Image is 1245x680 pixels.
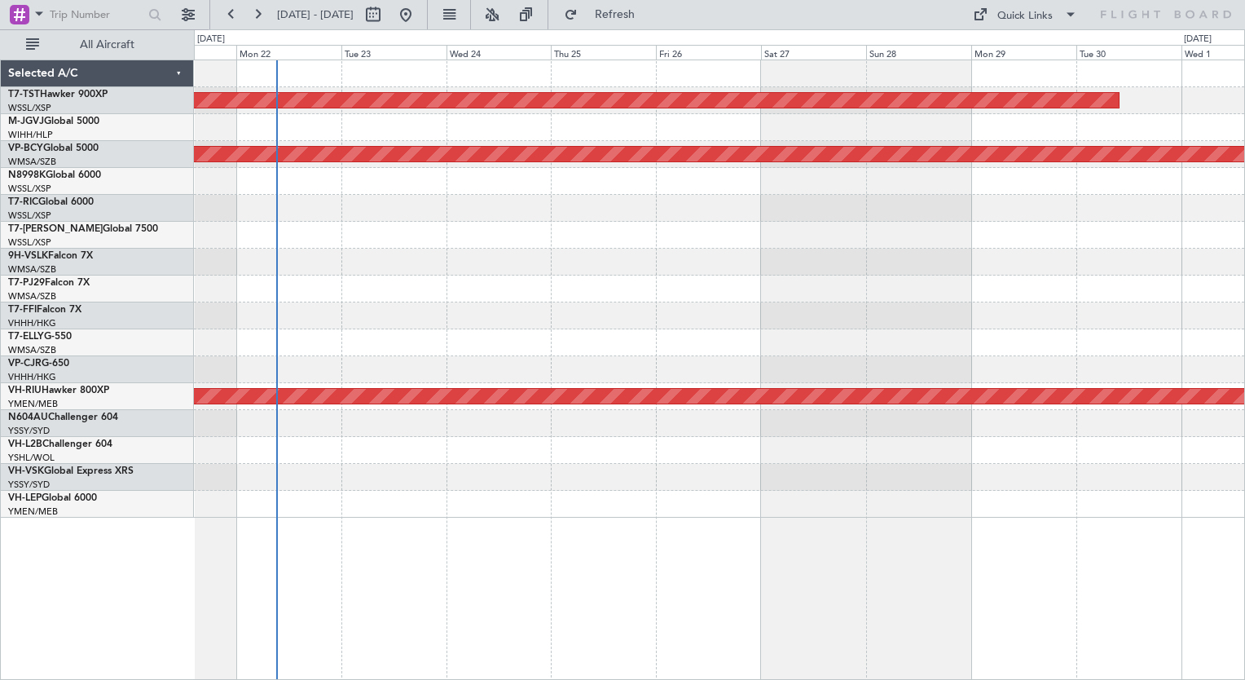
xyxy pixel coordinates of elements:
[1184,33,1212,46] div: [DATE]
[8,263,56,276] a: WMSA/SZB
[50,2,143,27] input: Trip Number
[581,9,649,20] span: Refresh
[8,452,55,464] a: YSHL/WOL
[8,197,94,207] a: T7-RICGlobal 6000
[8,439,112,449] a: VH-L2BChallenger 604
[447,45,552,60] div: Wed 24
[8,144,43,153] span: VP-BCY
[8,156,56,168] a: WMSA/SZB
[8,425,50,437] a: YSSY/SYD
[8,170,101,180] a: N8998KGlobal 6000
[8,493,42,503] span: VH-LEP
[1076,45,1181,60] div: Tue 30
[8,413,48,422] span: N604AU
[8,371,56,383] a: VHHH/HKG
[277,7,354,22] span: [DATE] - [DATE]
[8,344,56,356] a: WMSA/SZB
[341,45,447,60] div: Tue 23
[8,506,58,518] a: YMEN/MEB
[197,33,225,46] div: [DATE]
[8,439,42,449] span: VH-L2B
[656,45,761,60] div: Fri 26
[8,129,53,141] a: WIHH/HLP
[8,493,97,503] a: VH-LEPGlobal 6000
[8,224,158,234] a: T7-[PERSON_NAME]Global 7500
[236,45,341,60] div: Mon 22
[8,466,134,476] a: VH-VSKGlobal Express XRS
[8,359,69,369] a: VP-CJRG-650
[8,278,45,288] span: T7-PJ29
[8,210,51,222] a: WSSL/XSP
[8,117,44,126] span: M-JGVJ
[866,45,971,60] div: Sun 28
[8,144,99,153] a: VP-BCYGlobal 5000
[8,251,93,261] a: 9H-VSLKFalcon 7X
[18,32,177,58] button: All Aircraft
[8,413,118,422] a: N604AUChallenger 604
[761,45,866,60] div: Sat 27
[8,305,37,315] span: T7-FFI
[971,45,1076,60] div: Mon 29
[8,317,56,329] a: VHHH/HKG
[8,332,44,342] span: T7-ELLY
[8,90,40,99] span: T7-TST
[8,305,81,315] a: T7-FFIFalcon 7X
[8,398,58,410] a: YMEN/MEB
[551,45,656,60] div: Thu 25
[8,236,51,249] a: WSSL/XSP
[8,386,42,395] span: VH-RIU
[8,183,51,195] a: WSSL/XSP
[8,278,90,288] a: T7-PJ29Falcon 7X
[997,8,1053,24] div: Quick Links
[8,102,51,114] a: WSSL/XSP
[8,117,99,126] a: M-JGVJGlobal 5000
[8,466,44,476] span: VH-VSK
[8,332,72,342] a: T7-ELLYG-550
[8,224,103,234] span: T7-[PERSON_NAME]
[8,479,50,491] a: YSSY/SYD
[42,39,172,51] span: All Aircraft
[557,2,654,28] button: Refresh
[8,386,109,395] a: VH-RIUHawker 800XP
[8,197,38,207] span: T7-RIC
[8,170,46,180] span: N8998K
[8,251,48,261] span: 9H-VSLK
[8,90,108,99] a: T7-TSTHawker 900XP
[965,2,1085,28] button: Quick Links
[8,359,42,369] span: VP-CJR
[8,290,56,302] a: WMSA/SZB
